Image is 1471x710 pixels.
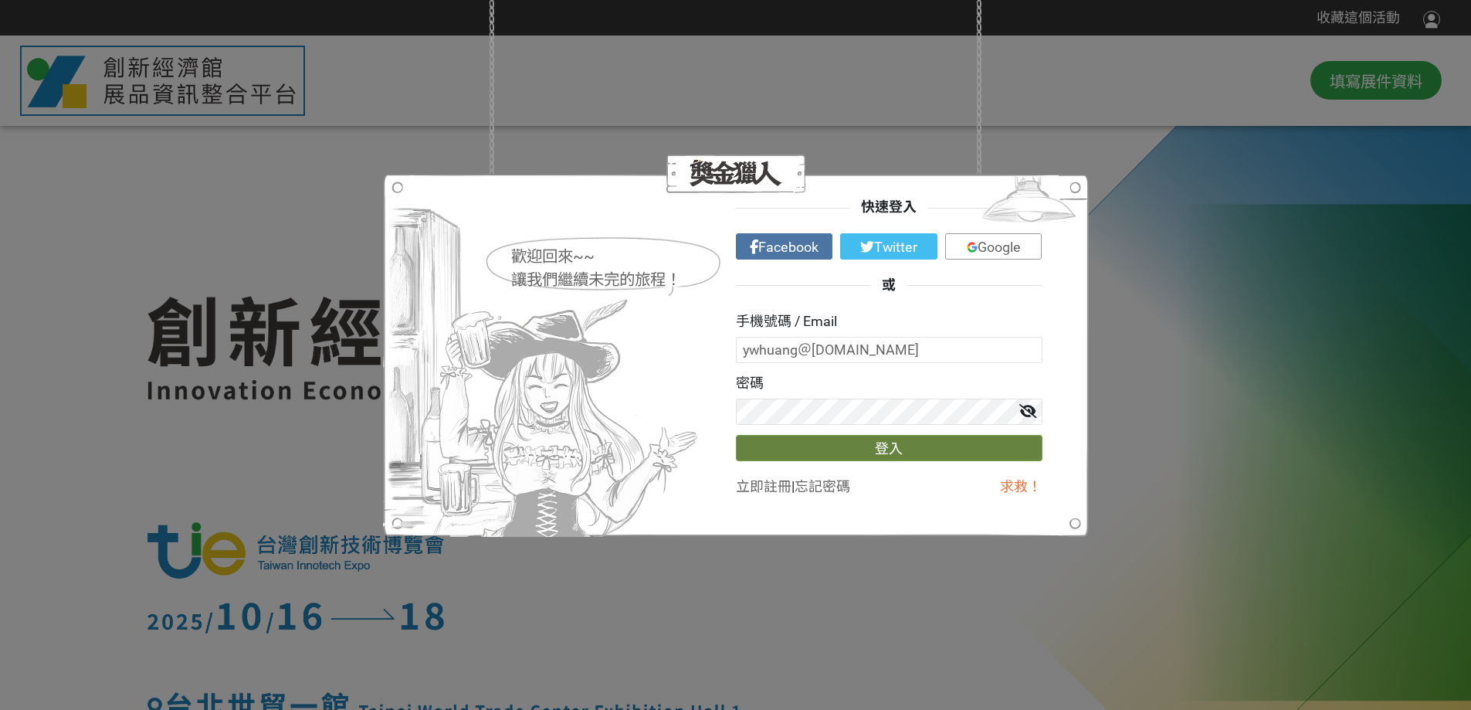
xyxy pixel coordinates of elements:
a: 立即註冊 [736,478,791,494]
button: 登入 [736,435,1042,461]
span: Twitter [874,239,917,255]
div: 讓我們繼續未完的旅程！ [511,268,723,292]
div: 歡迎回來~~ [511,245,723,269]
a: 求救！ [1000,478,1042,494]
img: icon_google.e274bc9.svg [967,242,978,253]
span: Google [978,239,1021,255]
img: Hostess [383,174,703,537]
span: Facebook [758,239,819,255]
span: 或 [870,277,907,293]
input: 你的手機號碼或Email [736,337,1042,363]
span: 快速登入 [849,199,928,215]
label: 手機號碼 / Email [736,311,837,332]
span: | [791,478,795,494]
img: Light [969,174,1089,232]
label: 密碼 [736,373,764,394]
a: 忘記密碼 [795,478,850,494]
